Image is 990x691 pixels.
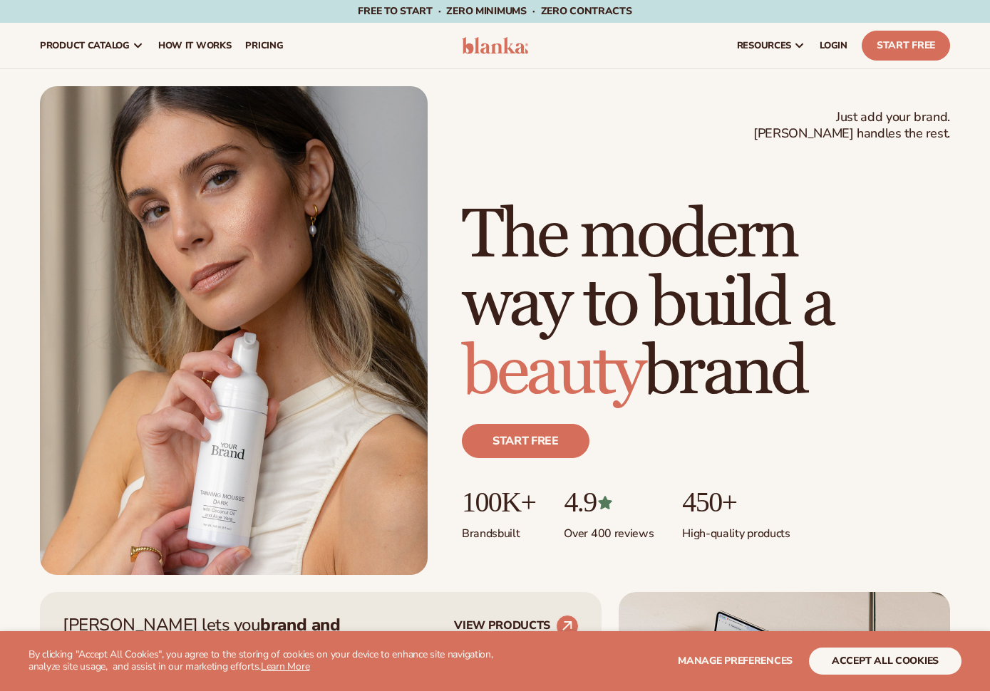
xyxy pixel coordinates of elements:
span: How It Works [158,40,232,51]
a: VIEW PRODUCTS [454,615,579,638]
button: Manage preferences [678,648,793,675]
button: accept all cookies [809,648,961,675]
p: High-quality products [682,518,790,541]
span: resources [737,40,791,51]
a: Learn More [261,660,309,673]
p: By clicking "Accept All Cookies", you agree to the storing of cookies on your device to enhance s... [29,649,502,673]
img: logo [462,37,529,54]
a: LOGIN [813,23,855,68]
a: Start free [462,424,589,458]
span: pricing [245,40,283,51]
a: How It Works [151,23,239,68]
span: LOGIN [820,40,847,51]
p: Brands built [462,518,535,541]
span: Just add your brand. [PERSON_NAME] handles the rest. [753,109,950,142]
span: product catalog [40,40,130,51]
span: beauty [462,331,643,414]
a: product catalog [33,23,151,68]
p: 4.9 [564,487,654,518]
a: pricing [238,23,290,68]
p: 100K+ [462,487,535,518]
a: Start Free [862,31,950,61]
h1: The modern way to build a brand [462,202,950,407]
span: Manage preferences [678,654,793,667]
img: Female holding tanning mousse. [40,86,428,575]
span: Free to start · ZERO minimums · ZERO contracts [358,4,631,18]
a: resources [730,23,813,68]
p: Over 400 reviews [564,518,654,541]
p: 450+ [682,487,790,518]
